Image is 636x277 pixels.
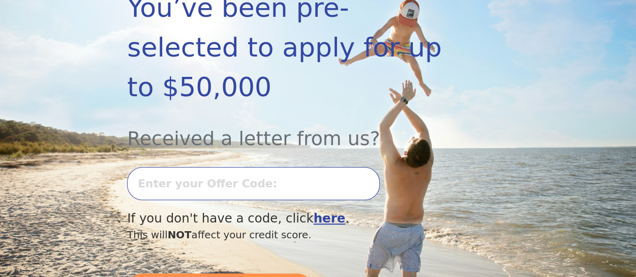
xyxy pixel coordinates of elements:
[127,167,380,200] input: Enter your Offer Code:
[168,229,192,241] span: NOT
[127,228,451,243] div: This will affect your credit score.
[127,209,451,228] div: If you don't have a code, click .
[127,107,451,153] div: Received a letter from us?
[313,211,345,226] a: here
